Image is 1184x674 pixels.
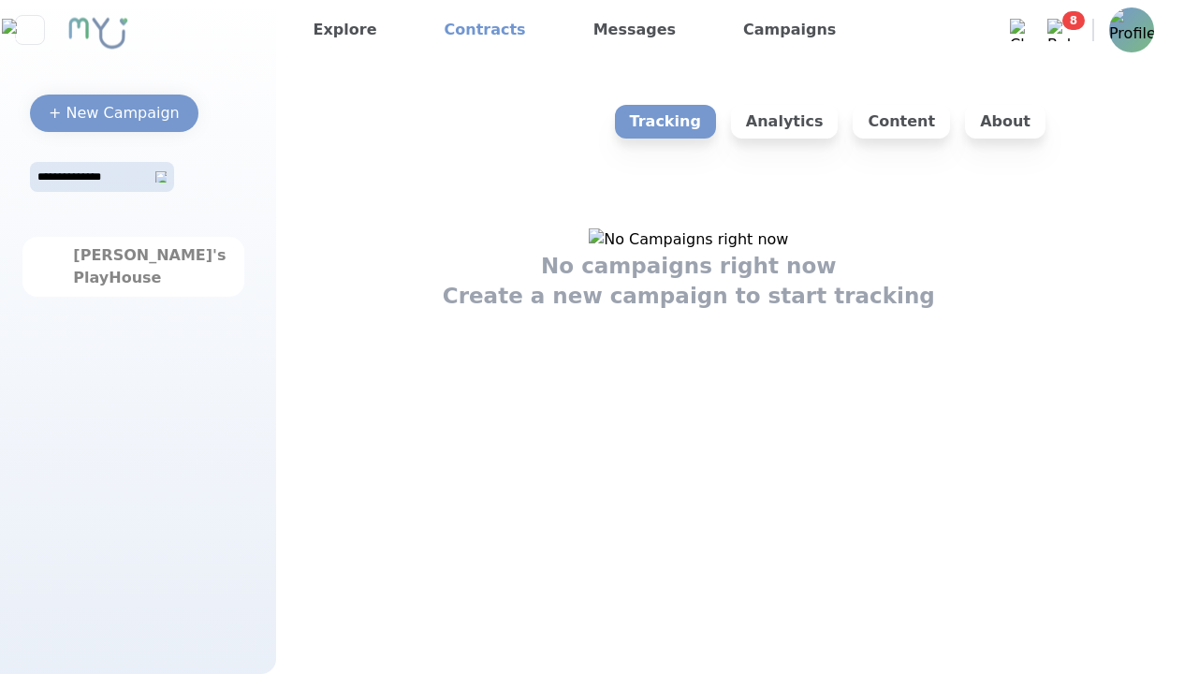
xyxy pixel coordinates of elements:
span: 8 [1062,11,1085,30]
a: Messages [586,15,683,45]
p: Tracking [615,105,716,139]
a: Campaigns [736,15,843,45]
p: Content [853,105,950,139]
img: Chat [1010,19,1032,41]
div: [PERSON_NAME]'s PlayHouse [73,244,193,289]
p: Analytics [731,105,839,139]
img: No Campaigns right now [589,228,788,251]
a: Explore [306,15,385,45]
h1: No campaigns right now [541,251,837,281]
img: Close sidebar [2,19,57,41]
img: Bell [1047,19,1070,41]
h1: Create a new campaign to start tracking [443,281,935,311]
img: Profile [1109,7,1154,52]
a: Contracts [437,15,534,45]
div: + New Campaign [49,102,180,125]
p: About [965,105,1045,139]
button: + New Campaign [30,95,198,132]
